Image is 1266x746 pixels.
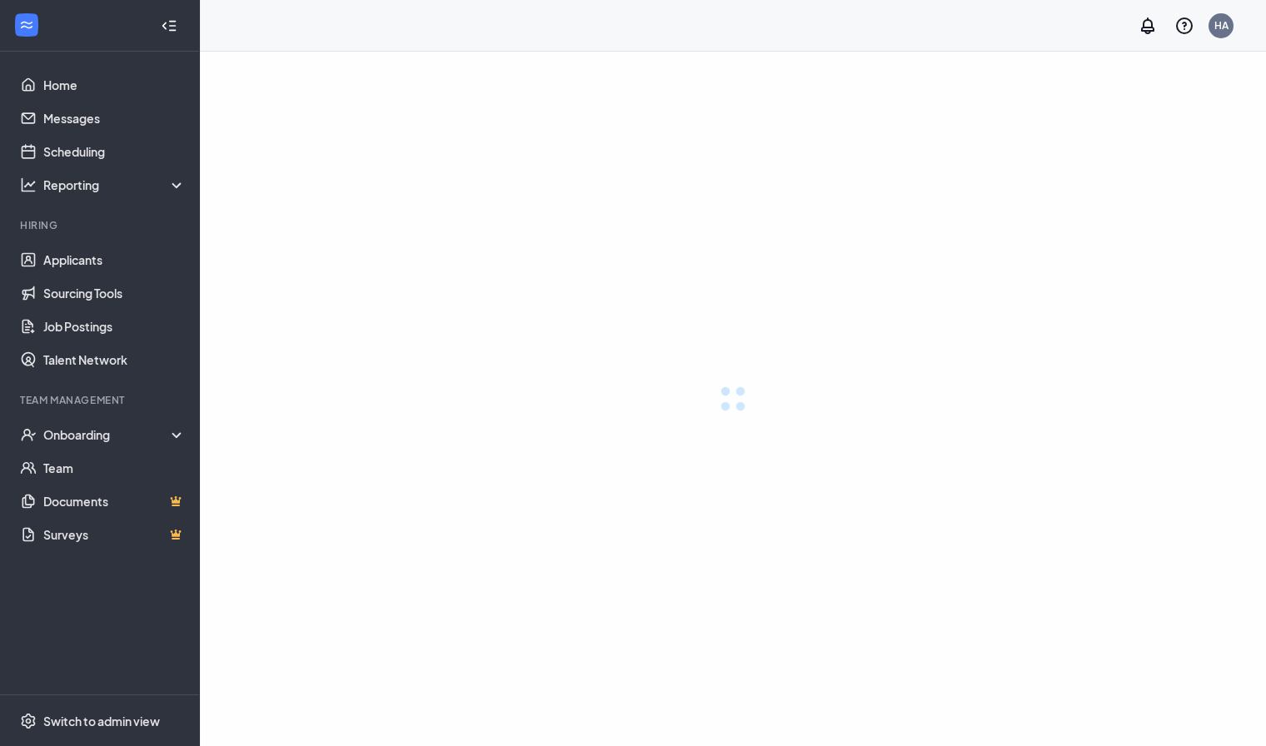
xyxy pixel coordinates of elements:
a: SurveysCrown [43,518,186,551]
svg: UserCheck [20,426,37,443]
a: Team [43,451,186,485]
div: Onboarding [43,426,187,443]
svg: Analysis [20,177,37,193]
a: Sourcing Tools [43,276,186,310]
div: Reporting [43,177,187,193]
svg: Collapse [161,17,177,34]
svg: Settings [20,713,37,729]
a: Talent Network [43,343,186,376]
svg: WorkstreamLogo [18,17,35,33]
a: Scheduling [43,135,186,168]
svg: QuestionInfo [1174,16,1194,36]
div: Switch to admin view [43,713,160,729]
a: Messages [43,102,186,135]
a: Job Postings [43,310,186,343]
svg: Notifications [1138,16,1158,36]
div: HA [1214,18,1229,32]
a: Home [43,68,186,102]
a: DocumentsCrown [43,485,186,518]
a: Applicants [43,243,186,276]
div: Hiring [20,218,182,232]
div: Team Management [20,393,182,407]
